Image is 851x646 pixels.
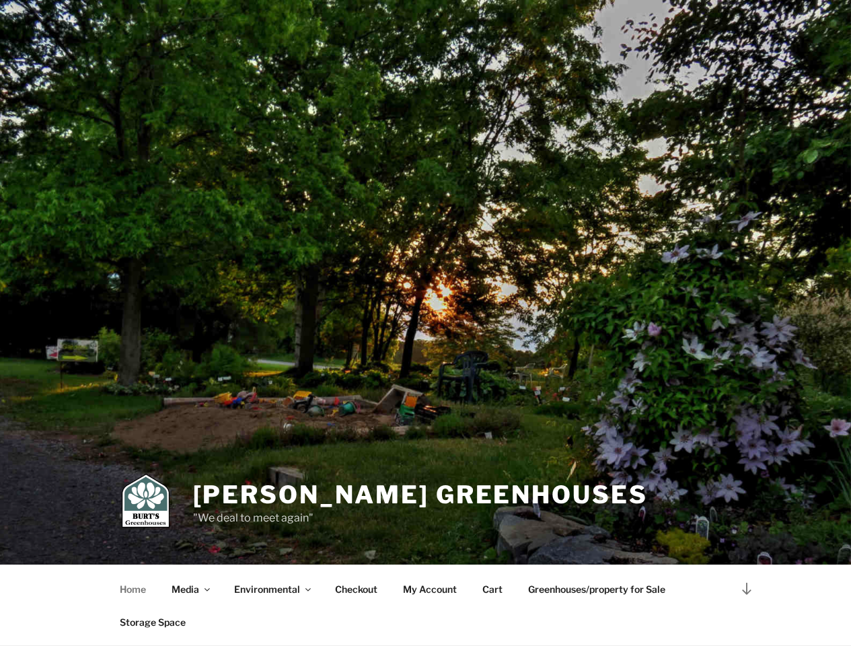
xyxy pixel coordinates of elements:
a: Greenhouses/property for Sale [517,573,677,606]
a: My Account [392,573,469,606]
p: "We deal to meet again" [193,510,648,526]
a: [PERSON_NAME] Greenhouses [193,480,648,509]
a: Storage Space [108,606,198,639]
a: Home [108,573,158,606]
img: Burt's Greenhouses [122,474,170,528]
a: Checkout [324,573,390,606]
a: Cart [471,573,515,606]
a: Environmental [223,573,322,606]
a: Media [160,573,221,606]
nav: Top Menu [108,573,743,639]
